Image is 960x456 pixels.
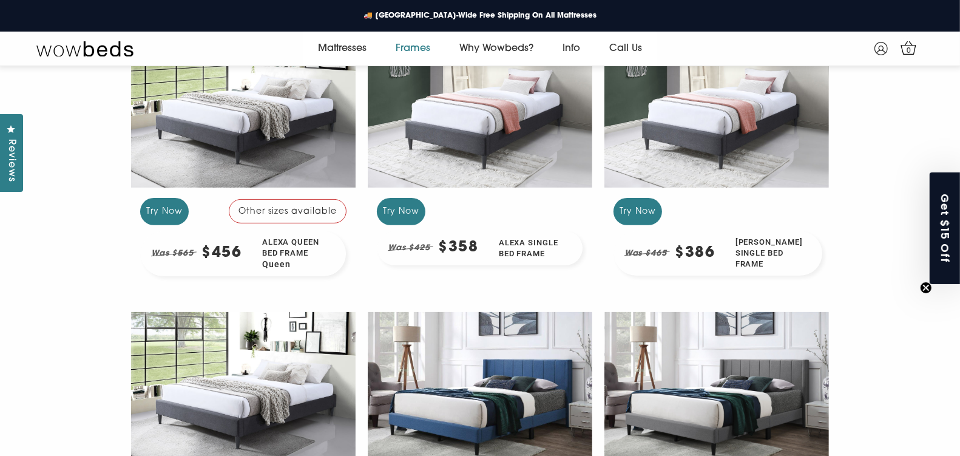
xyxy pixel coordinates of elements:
div: Alexa Single Bed Frame [489,232,583,265]
a: Why Wowbeds? [445,32,548,66]
div: Try Now [377,198,425,225]
em: Was $425 [388,240,433,256]
a: Try Now Other sizes available Was $565 $456 Alexa Queen Bed FrameQueen [131,23,356,286]
div: Get $15 OffClose teaser [930,172,960,284]
div: [PERSON_NAME] Single Bed Frame [726,231,822,276]
span: Reviews [3,139,19,182]
div: $358 [438,240,479,256]
div: $456 [201,246,242,261]
div: Try Now [140,198,189,225]
div: Try Now [614,198,662,225]
a: Mattresses [303,32,381,66]
em: Was $465 [624,246,670,261]
img: Wow Beds Logo [36,40,134,57]
a: Info [548,32,595,66]
a: Try Now Was $425 $358 Alexa Single Bed Frame [368,23,592,275]
div: $386 [675,246,715,261]
a: 0 [898,37,919,58]
button: Close teaser [920,282,932,294]
span: 0 [903,45,915,57]
span: Queen [262,259,326,271]
div: Other sizes available [229,199,346,223]
a: Try Now Was $465 $386 [PERSON_NAME] Single Bed Frame [604,23,829,285]
div: Alexa Queen Bed Frame [252,231,346,276]
span: Get $15 Off [938,193,953,263]
a: Call Us [595,32,657,66]
a: Frames [381,32,445,66]
em: Was $565 [151,246,197,261]
a: 🚚 [GEOGRAPHIC_DATA]-Wide Free Shipping On All Mattresses [354,8,606,24]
